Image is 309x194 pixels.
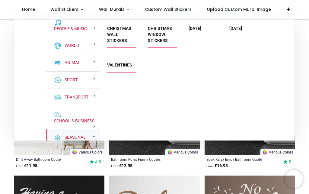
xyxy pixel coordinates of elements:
[62,94,88,100] a: Transport
[167,150,173,155] img: Color Wheel
[62,77,78,83] a: Sport
[145,6,192,12] span: Custom Wall Stickers
[54,19,61,26] img: People & Music
[54,59,61,66] img: Animal
[54,42,61,49] img: World
[206,163,228,169] strong: £ 16.98
[111,163,132,169] strong: £ 12.98
[111,164,118,168] span: From
[206,157,276,162] a: Soak Relax Enjoy Bathroom Quote
[189,26,215,36] span: Easter
[62,134,86,141] a: Seasonal
[54,94,61,101] img: Transport
[111,157,180,162] a: Bathroom Rules Funny Quotes
[260,149,295,155] a: Various Colors
[16,163,37,169] strong: £ 11.98
[54,76,61,84] img: Sport
[107,62,134,72] span: Valentines
[16,157,85,162] a: Drift Away Bathroom Quote
[50,6,78,12] span: Wall Stickers
[62,60,80,66] a: Animal
[107,26,134,48] span: Christmas Wall Stickers
[148,26,172,43] a: Christmas Window Stickers
[285,170,303,188] iframe: Brevo live chat
[165,149,200,155] a: Various Colors
[54,134,61,141] img: Seasonal
[148,26,175,48] span: Christmas Window Stickers
[72,150,77,155] img: Color Wheel
[52,118,94,124] a: School & Business
[70,149,104,155] a: Various Colors
[107,26,131,43] a: Christmas Wall Stickers
[54,111,61,118] img: School & Business
[262,150,268,155] img: Color Wheel
[62,43,79,49] a: World
[95,159,101,165] span: 4.5
[206,164,214,168] span: From
[107,63,132,67] a: Valentines
[99,6,125,12] span: Wall Murals
[229,26,256,36] span: Halloween
[22,6,35,12] span: Home
[207,6,271,12] span: Upload Custom Mural Image
[189,26,201,31] a: [DATE]
[229,26,242,31] a: [DATE]
[52,26,87,32] a: People & Music
[289,159,291,165] span: 5
[16,164,23,168] span: From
